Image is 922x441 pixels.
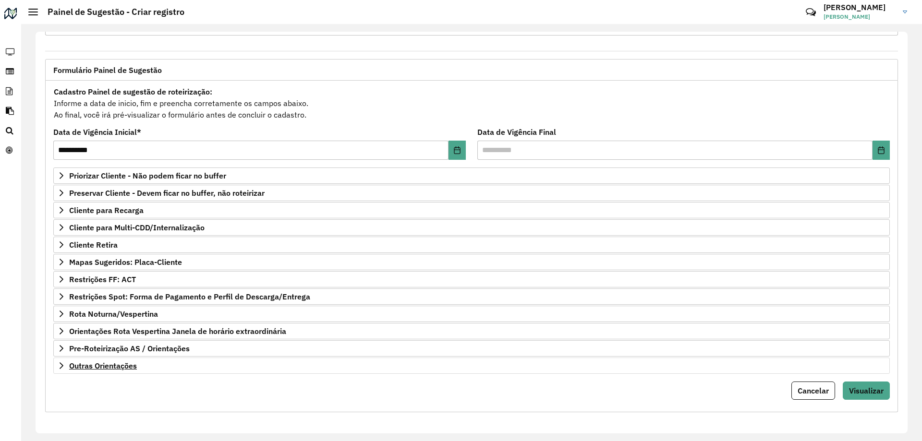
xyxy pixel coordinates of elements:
a: Mapas Sugeridos: Placa-Cliente [53,254,890,270]
button: Cancelar [791,381,835,400]
strong: Cadastro Painel de sugestão de roteirização: [54,87,212,96]
span: Pre-Roteirização AS / Orientações [69,345,190,352]
span: Preservar Cliente - Devem ficar no buffer, não roteirizar [69,189,265,197]
a: Orientações Rota Vespertina Janela de horário extraordinária [53,323,890,339]
a: Restrições FF: ACT [53,271,890,287]
button: Choose Date [873,141,890,160]
a: Priorizar Cliente - Não podem ficar no buffer [53,167,890,184]
span: Priorizar Cliente - Não podem ficar no buffer [69,172,226,179]
span: Formulário Painel de Sugestão [53,66,162,74]
a: Pre-Roteirização AS / Orientações [53,340,890,357]
a: Cliente Retira [53,237,890,253]
button: Choose Date [449,141,466,160]
a: Preservar Cliente - Devem ficar no buffer, não roteirizar [53,185,890,201]
span: Restrições FF: ACT [69,275,136,283]
a: Contato Rápido [801,2,821,23]
label: Data de Vigência Inicial [53,126,141,138]
a: Cliente para Multi-CDD/Internalização [53,219,890,236]
a: Cliente para Recarga [53,202,890,218]
span: Cliente para Multi-CDD/Internalização [69,224,205,231]
span: Restrições Spot: Forma de Pagamento e Perfil de Descarga/Entrega [69,293,310,300]
span: Cancelar [798,386,829,395]
a: Restrições Spot: Forma de Pagamento e Perfil de Descarga/Entrega [53,288,890,305]
h3: [PERSON_NAME] [824,3,896,12]
span: Mapas Sugeridos: Placa-Cliente [69,258,182,266]
a: Rota Noturna/Vespertina [53,306,890,322]
span: Cliente Retira [69,241,118,249]
span: Rota Noturna/Vespertina [69,310,158,318]
span: Orientações Rota Vespertina Janela de horário extraordinária [69,327,286,335]
span: [PERSON_NAME] [824,12,896,21]
h2: Painel de Sugestão - Criar registro [38,7,184,17]
span: Visualizar [849,386,884,395]
span: Cliente para Recarga [69,206,144,214]
div: Informe a data de inicio, fim e preencha corretamente os campos abaixo. Ao final, você irá pré-vi... [53,85,890,121]
label: Data de Vigência Final [477,126,556,138]
span: Outras Orientações [69,362,137,369]
button: Visualizar [843,381,890,400]
a: Outras Orientações [53,358,890,374]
